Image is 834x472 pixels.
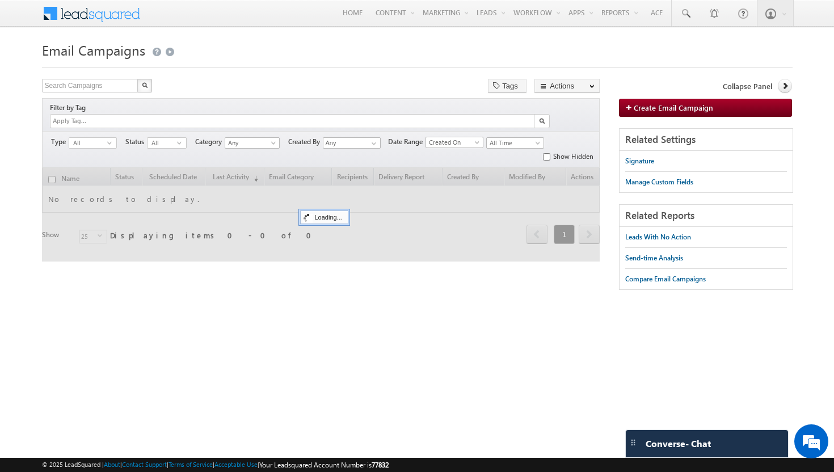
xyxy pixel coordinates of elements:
[625,227,691,247] a: Leads With No Action
[122,461,167,468] a: Contact Support
[323,137,381,149] input: Type to Search
[148,138,177,148] span: All
[177,140,186,145] span: select
[214,461,258,468] a: Acceptable Use
[365,138,380,149] a: Show All Items
[625,156,654,166] div: Signature
[300,210,348,224] div: Loading...
[629,438,638,447] img: carter-drag
[225,137,280,149] a: Any
[487,138,541,148] span: All Time
[646,439,711,449] span: Converse - Chat
[388,137,426,147] span: Date Range
[625,177,693,187] div: Manage Custom Fields
[50,102,90,114] div: Filter by Tag
[142,82,148,88] img: Search
[125,137,147,147] span: Status
[259,461,389,469] span: Your Leadsquared Account Number is
[539,118,545,124] img: Search
[488,79,526,93] button: Tags
[625,269,706,289] a: Compare Email Campaigns
[195,137,225,147] span: Category
[42,41,145,59] span: Email Campaigns
[486,137,544,149] a: All Time
[372,461,389,469] span: 77832
[625,274,706,284] div: Compare Email Campaigns
[426,137,483,148] a: Created On
[51,137,69,147] span: Type
[619,99,792,117] a: Create Email Campaign
[225,138,277,148] span: Any
[288,137,323,147] span: Created By
[634,103,713,112] span: Create Email Campaign
[52,116,119,126] input: Apply Tag...
[620,129,793,151] div: Related Settings
[534,79,600,93] button: Actions
[104,461,120,468] a: About
[625,232,691,242] div: Leads With No Action
[625,172,693,192] a: Manage Custom Fields
[625,248,683,268] a: Send-time Analysis
[625,104,634,111] img: add_icon.png
[620,205,793,227] div: Related Reports
[723,81,772,91] span: Collapse Panel
[625,253,683,263] div: Send-time Analysis
[553,151,593,162] label: Show Hidden
[107,140,116,145] span: select
[169,461,213,468] a: Terms of Service
[625,151,654,171] a: Signature
[42,460,389,470] span: © 2025 LeadSquared | | | | |
[69,138,107,148] span: All
[426,137,480,147] span: Created On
